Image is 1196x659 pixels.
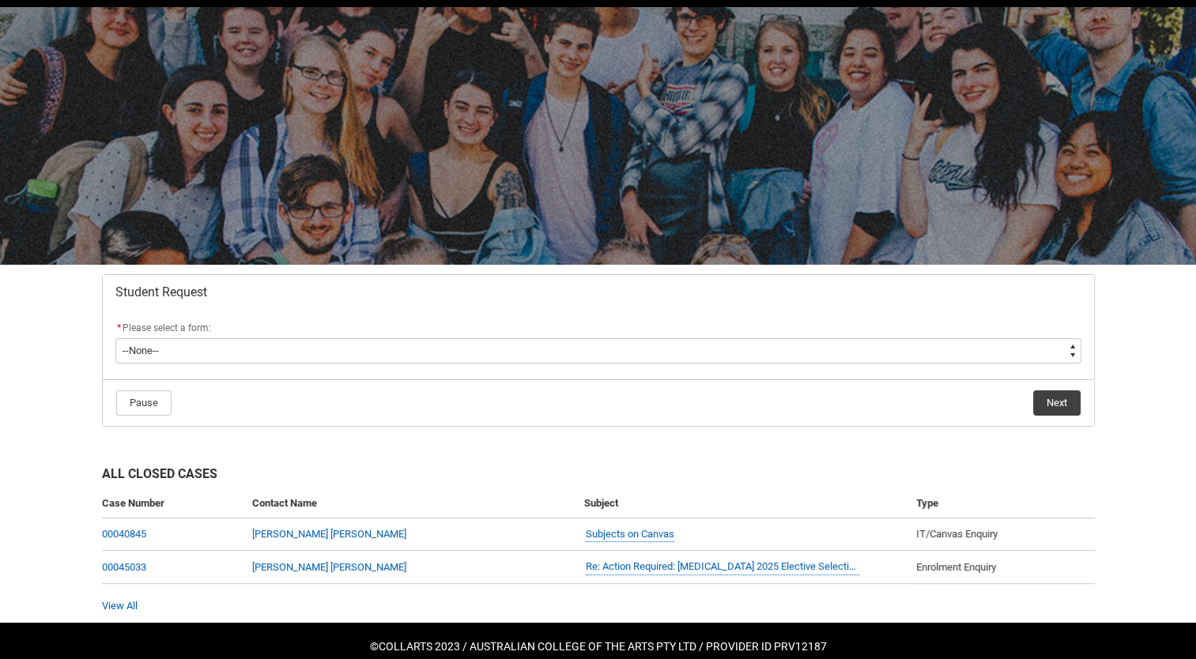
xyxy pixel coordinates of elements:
[102,489,247,518] th: Case Number
[578,489,910,518] th: Subject
[910,489,1094,518] th: Type
[102,600,138,612] a: View All Cases
[102,528,146,540] a: 00040845
[123,322,211,333] span: Please select a form:
[102,274,1095,427] article: Redu_Student_Request flow
[252,528,406,540] a: [PERSON_NAME] [PERSON_NAME]
[252,561,406,573] a: [PERSON_NAME] [PERSON_NAME]
[916,528,998,540] span: IT/Canvas Enquiry
[246,489,578,518] th: Contact Name
[586,526,674,543] a: Subjects on Canvas
[117,322,121,333] abbr: required
[1033,390,1081,416] button: Next
[115,284,207,300] span: Student Request
[116,390,172,416] button: Pause
[102,561,146,573] a: 00045033
[586,559,858,575] a: Re: Action Required: [MEDICAL_DATA] 2025 Elective Selection Form
[102,465,1095,489] h2: All Closed Cases
[916,561,996,573] span: Enrolment Enquiry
